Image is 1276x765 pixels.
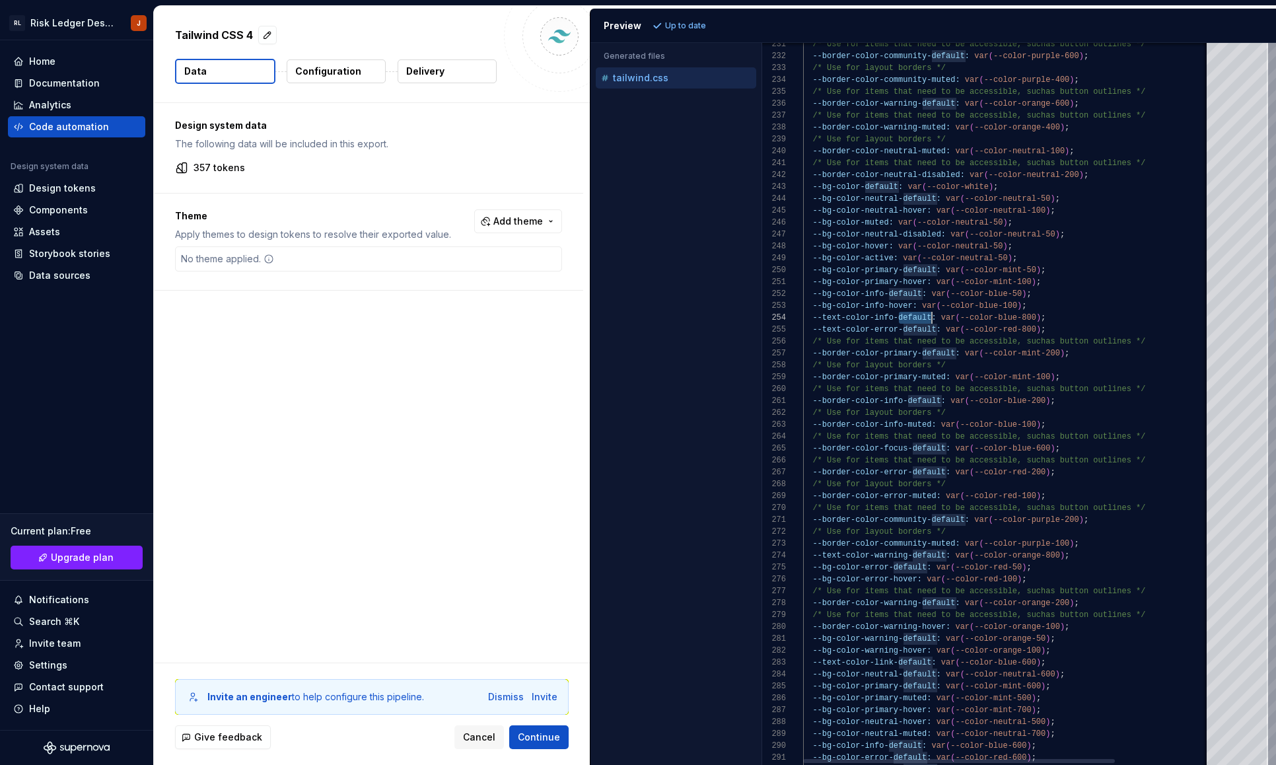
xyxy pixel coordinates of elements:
[1017,301,1022,310] span: )
[175,59,275,84] button: Data
[903,254,917,263] span: var
[463,731,495,744] span: Cancel
[29,637,81,650] div: Invite team
[176,247,279,271] div: No theme applied.
[8,655,145,676] a: Settings
[1055,230,1059,239] span: )
[964,325,1036,334] span: --color-red-800
[762,205,786,217] div: 245
[955,373,970,382] span: var
[979,99,983,108] span: (
[762,359,786,371] div: 258
[812,515,970,525] span: --border-color-community-default:
[1022,289,1026,299] span: )
[1041,313,1046,322] span: ;
[955,444,970,453] span: var
[812,135,946,144] span: /* Use for layout borders */
[518,731,560,744] span: Continue
[1079,170,1083,180] span: )
[532,690,557,704] button: Invite
[812,325,940,334] span: --text-color-error-default:
[974,52,989,61] span: var
[762,122,786,133] div: 238
[955,313,960,322] span: (
[898,242,913,251] span: var
[762,264,786,276] div: 250
[1050,444,1055,453] span: )
[11,161,89,172] div: Design system data
[812,349,960,358] span: --border-color-primary-default:
[1036,420,1040,429] span: )
[762,145,786,157] div: 240
[762,157,786,169] div: 241
[29,77,100,90] div: Documentation
[29,225,60,238] div: Assets
[1050,396,1055,406] span: ;
[1046,456,1145,465] span: as button outlines */
[812,420,936,429] span: --border-color-info-muted:
[762,193,786,205] div: 244
[812,99,960,108] span: --border-color-warning-default:
[946,325,960,334] span: var
[950,230,965,239] span: var
[974,515,989,525] span: var
[9,15,25,31] div: RL
[175,209,451,223] p: Theme
[974,147,1065,156] span: --color-neutral-100
[983,170,988,180] span: (
[964,99,979,108] span: var
[398,59,497,83] button: Delivery
[922,301,937,310] span: var
[8,200,145,221] a: Components
[762,300,786,312] div: 253
[970,444,974,453] span: (
[194,161,245,174] p: 357 tokens
[960,194,964,203] span: (
[762,312,786,324] div: 254
[812,492,940,501] span: --border-color-error-muted:
[762,229,786,240] div: 247
[812,182,903,192] span: --bg-color-default:
[812,75,960,85] span: --border-color-community-muted:
[1022,301,1026,310] span: ;
[1065,123,1069,132] span: ;
[936,301,940,310] span: (
[295,65,361,78] p: Configuration
[1079,515,1083,525] span: )
[762,490,786,502] div: 269
[940,420,955,429] span: var
[1083,515,1088,525] span: ;
[812,266,940,275] span: --bg-color-primary-default:
[917,254,921,263] span: (
[29,55,55,68] div: Home
[1083,52,1088,61] span: ;
[762,50,786,62] div: 232
[1046,503,1145,513] span: as button outlines */
[960,420,1036,429] span: --color-blue-100
[917,242,1003,251] span: --color-neutral-50
[931,289,946,299] span: var
[406,65,444,78] p: Delivery
[812,242,893,251] span: --bg-color-hover:
[964,230,969,239] span: (
[762,181,786,193] div: 243
[912,218,917,227] span: (
[8,116,145,137] a: Code automation
[1083,170,1088,180] span: ;
[812,539,960,548] span: --border-color-community-muted:
[1046,337,1145,346] span: as button outlines */
[1041,266,1046,275] span: ;
[1046,468,1050,477] span: )
[1050,206,1055,215] span: ;
[762,478,786,490] div: 268
[762,514,786,526] div: 271
[762,288,786,300] div: 252
[993,182,998,192] span: ;
[194,731,262,744] span: Give feedback
[509,725,569,749] button: Continue
[1074,75,1079,85] span: ;
[1055,194,1059,203] span: ;
[979,539,983,548] span: (
[175,27,253,43] p: Tailwind CSS 4
[1065,349,1069,358] span: ;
